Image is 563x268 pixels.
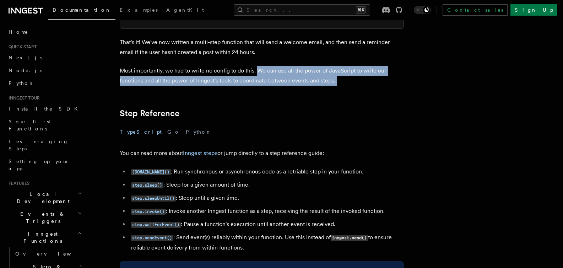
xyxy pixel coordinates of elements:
[120,124,162,140] button: TypeScript
[120,148,404,158] p: You can read more about or jump directly to a step reference guide:
[129,180,404,190] li: : Sleep for a given amount of time.
[414,6,431,14] button: Toggle dark mode
[120,66,404,86] p: Most importantly, we had to write no config to do this. We can use all the power of JavaScript to...
[9,28,28,36] span: Home
[129,219,404,230] li: : Pause a function's execution until another event is received.
[9,119,51,132] span: Your first Functions
[129,193,404,203] li: : Sleep until a given time.
[183,150,217,156] a: Inngest steps
[131,181,163,188] a: step.sleep()
[9,55,42,60] span: Next.js
[53,7,111,13] span: Documentation
[115,2,162,19] a: Examples
[6,188,83,208] button: Local Development
[131,221,181,227] a: step.waitForEvent()
[186,124,212,140] button: Python
[510,4,557,16] a: Sign Up
[131,169,171,175] code: [DOMAIN_NAME]()
[6,155,83,175] a: Setting up your app
[6,102,83,115] a: Install the SDK
[356,6,366,14] kbd: ⌘K
[129,206,404,216] li: : Invoke another Inngest function as a step, receiving the result of the invoked function.
[131,208,166,214] a: step.invoke()
[131,222,181,228] code: step.waitForEvent()
[6,95,40,101] span: Inngest tour
[6,181,29,186] span: Features
[131,209,166,215] code: step.invoke()
[131,195,176,202] code: step.sleepUntil()
[331,235,368,241] code: inngest.send()
[12,247,83,260] a: Overview
[162,2,208,19] a: AgentKit
[6,51,83,64] a: Next.js
[6,64,83,77] a: Node.js
[9,80,34,86] span: Python
[166,7,204,13] span: AgentKit
[6,44,37,50] span: Quick start
[6,210,77,225] span: Events & Triggers
[120,37,404,57] p: That's it! We've now written a multi-step function that will send a welcome email, and then send ...
[6,227,83,247] button: Inngest Functions
[6,191,77,205] span: Local Development
[6,230,77,245] span: Inngest Functions
[167,124,180,140] button: Go
[131,234,173,241] a: step.sendEvent()
[131,168,171,175] a: [DOMAIN_NAME]()
[48,2,115,20] a: Documentation
[15,251,88,257] span: Overview
[6,115,83,135] a: Your first Functions
[120,108,179,118] a: Step Reference
[120,7,158,13] span: Examples
[131,182,163,188] code: step.sleep()
[129,167,404,177] li: : Run synchronous or asynchronous code as a retriable step in your function.
[6,135,83,155] a: Leveraging Steps
[131,235,173,241] code: step.sendEvent()
[6,208,83,227] button: Events & Triggers
[129,232,404,253] li: : Send event(s) reliably within your function. Use this instead of to ensure reliable event deliv...
[234,4,370,16] button: Search...⌘K
[9,139,69,151] span: Leveraging Steps
[9,159,70,171] span: Setting up your app
[443,4,508,16] a: Contact sales
[9,106,82,112] span: Install the SDK
[9,68,42,73] span: Node.js
[131,194,176,201] a: step.sleepUntil()
[6,26,83,38] a: Home
[6,77,83,90] a: Python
